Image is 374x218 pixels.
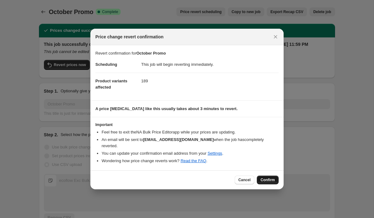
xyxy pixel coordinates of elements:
[143,137,214,142] b: [EMAIL_ADDRESS][DOMAIN_NAME]
[102,150,279,157] li: You can update your confirmation email address from your .
[95,50,279,56] p: Revert confirmation for
[102,158,279,164] li: Wondering how price change reverts work? .
[235,176,254,184] button: Cancel
[95,34,164,40] span: Price change revert confirmation
[271,32,280,41] button: Close
[95,122,279,127] h3: Important
[102,129,279,135] li: Feel free to exit the NA Bulk Price Editor app while your prices are updating.
[208,151,222,156] a: Settings
[180,158,206,163] a: Read the FAQ
[257,176,279,184] button: Confirm
[95,106,237,111] b: A price [MEDICAL_DATA] like this usually takes about 3 minutes to revert.
[141,73,279,89] dd: 189
[137,51,166,56] b: October Promo
[261,177,275,182] span: Confirm
[95,62,117,67] span: Scheduling
[95,79,127,90] span: Product variants affected
[238,177,251,182] span: Cancel
[141,56,279,73] dd: This job will begin reverting immediately.
[102,137,279,149] li: An email will be sent to when the job has completely reverted .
